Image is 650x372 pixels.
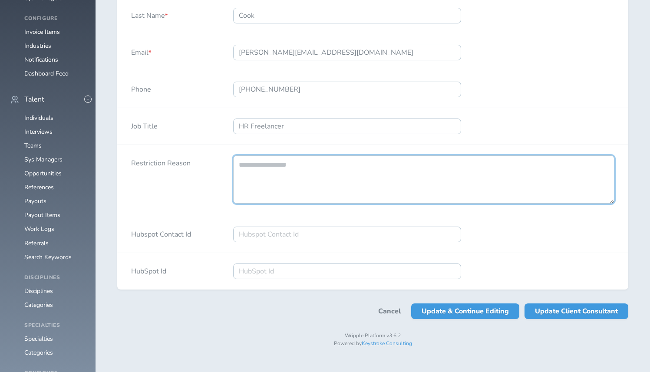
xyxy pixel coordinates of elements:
[233,8,461,23] input: Last Name
[24,197,46,205] a: Payouts
[24,155,63,164] a: Sys Managers
[131,82,151,94] label: Phone
[24,69,69,78] a: Dashboard Feed
[24,16,85,22] h4: Configure
[24,349,53,357] a: Categories
[24,275,85,281] h4: Disciplines
[24,56,58,64] a: Notifications
[24,211,60,219] a: Payout Items
[131,155,191,168] label: Restriction Reason
[233,263,461,279] input: HubSpot Id
[24,114,53,122] a: Individuals
[378,307,401,315] a: Cancel
[117,333,628,339] p: Wripple Platform v3.6.2
[117,341,628,347] p: Powered by
[24,253,72,261] a: Search Keywords
[131,263,166,276] label: HubSpot Id
[24,287,53,295] a: Disciplines
[131,45,151,57] label: Email
[525,303,628,319] button: Update Client Consultant
[24,183,54,191] a: References
[233,119,461,134] input: Job Title
[131,119,158,131] label: Job Title
[24,301,53,309] a: Categories
[24,142,42,150] a: Teams
[131,227,191,239] label: Hubspot Contact Id
[24,169,62,178] a: Opportunities
[24,335,53,343] a: Specialties
[233,82,461,97] input: Phone
[24,28,60,36] a: Invoice Items
[24,225,54,233] a: Work Logs
[535,303,618,319] span: Update Client Consultant
[411,303,519,319] button: Update & Continue Editing
[233,45,461,60] input: Email
[362,340,412,347] a: Keystroke Consulting
[131,8,168,20] label: Last Name
[24,239,49,247] a: Referrals
[24,95,44,103] span: Talent
[422,303,509,319] span: Update & Continue Editing
[84,95,92,103] button: -
[24,128,53,136] a: Interviews
[24,42,51,50] a: Industries
[24,323,85,329] h4: Specialties
[233,227,461,242] input: Hubspot Contact Id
